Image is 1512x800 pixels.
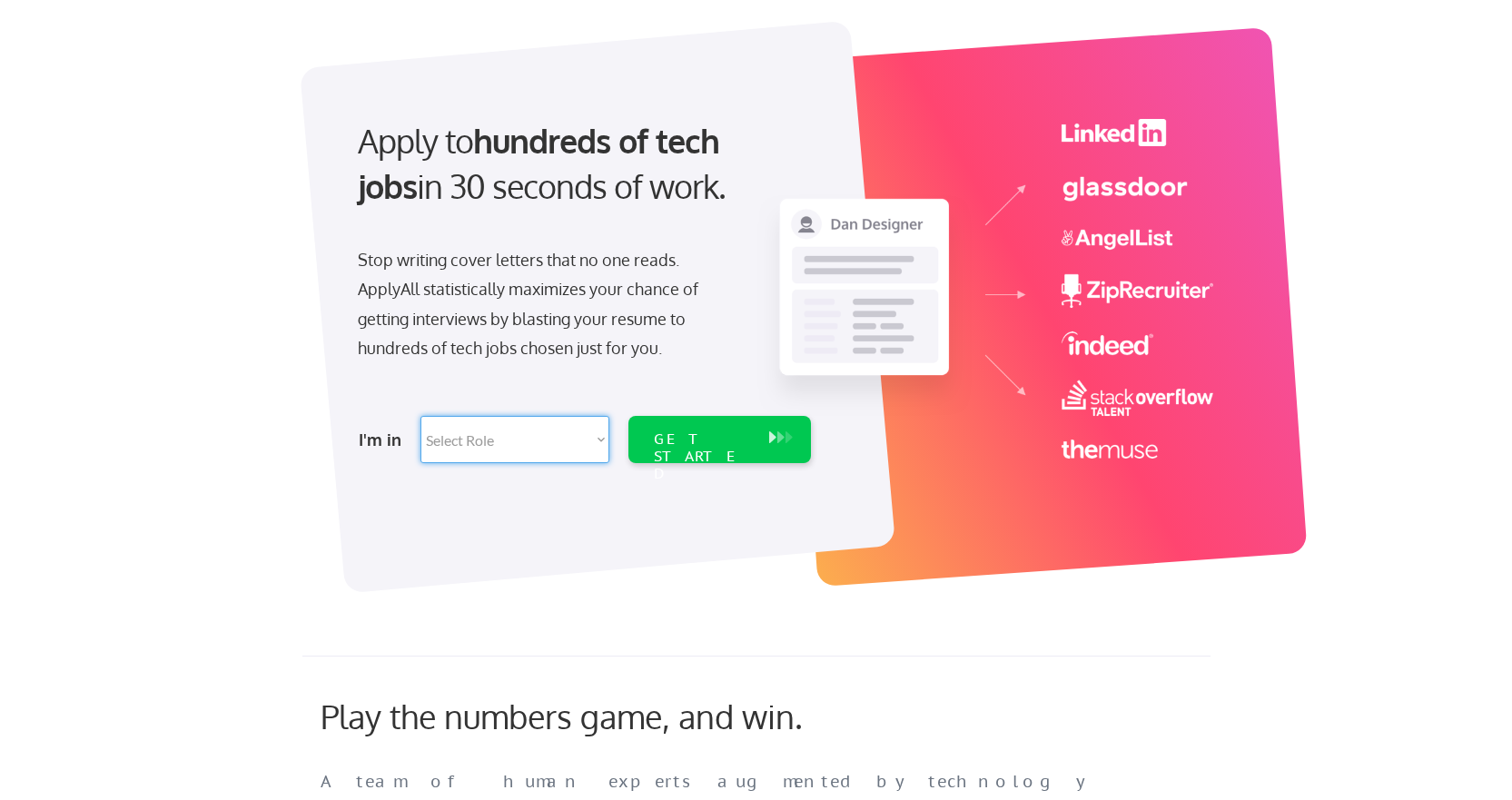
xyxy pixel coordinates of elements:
div: GET STARTED [654,430,751,483]
strong: hundreds of tech jobs [358,120,727,206]
div: Apply to in 30 seconds of work. [358,118,804,210]
div: Play the numbers game, and win. [321,696,884,736]
div: Stop writing cover letters that no one reads. ApplyAll statistically maximizes your chance of get... [358,245,731,363]
div: I'm in [359,425,410,454]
